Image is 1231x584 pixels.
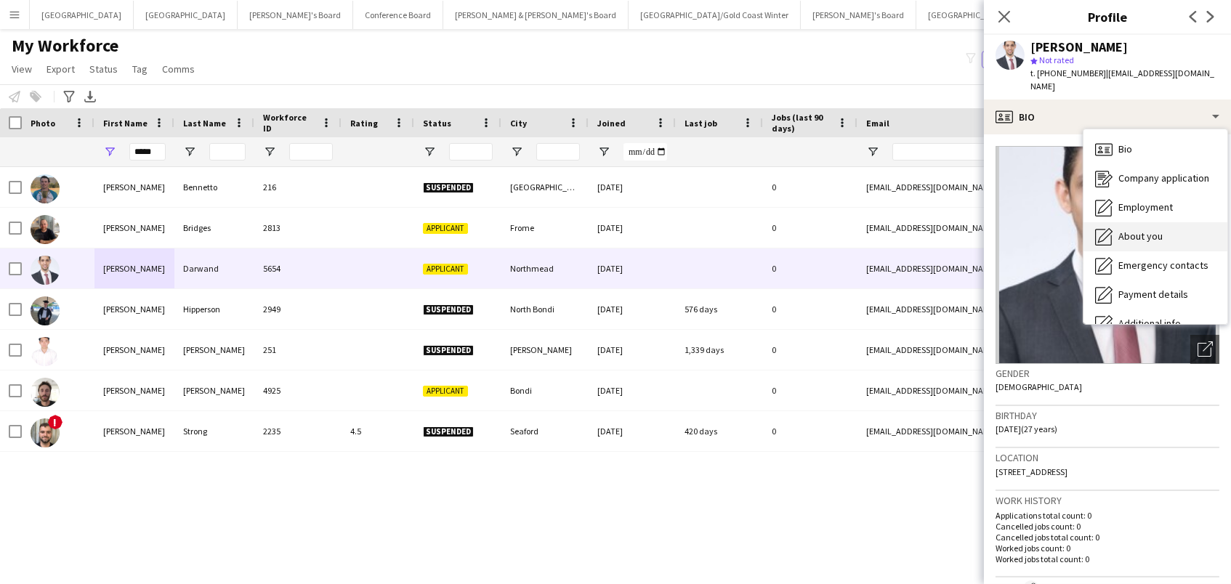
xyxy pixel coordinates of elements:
[1039,54,1074,65] span: Not rated
[183,118,226,129] span: Last Name
[996,146,1219,364] img: Crew avatar or photo
[31,215,60,244] img: Harry Bridges
[423,264,468,275] span: Applicant
[1118,259,1208,272] span: Emergency contacts
[772,112,831,134] span: Jobs (last 90 days)
[501,289,589,329] div: North Bondi
[156,60,201,78] a: Comms
[342,411,414,451] div: 4.5
[501,208,589,248] div: Frome
[1190,335,1219,364] div: Open photos pop-in
[1030,68,1106,78] span: t. [PHONE_NUMBER]
[629,1,801,29] button: [GEOGRAPHIC_DATA]/Gold Coast Winter
[31,118,55,129] span: Photo
[763,167,857,207] div: 0
[763,330,857,370] div: 0
[996,553,1219,564] p: Worked jobs total count: 0
[103,145,116,158] button: Open Filter Menu
[60,88,78,105] app-action-btn: Advanced filters
[162,62,195,76] span: Comms
[589,370,676,410] div: [DATE]
[423,304,474,315] span: Suspended
[174,411,254,451] div: Strong
[763,411,857,451] div: 0
[12,62,32,76] span: View
[254,248,342,288] div: 5654
[763,248,857,288] div: 0
[996,543,1219,553] p: Worked jobs count: 0
[996,381,1082,392] span: [DEMOGRAPHIC_DATA]
[857,167,1148,207] div: [EMAIL_ADDRESS][DOMAIN_NAME]
[84,60,124,78] a: Status
[254,167,342,207] div: 216
[174,208,254,248] div: Bridges
[1083,164,1227,193] div: Company application
[510,145,523,158] button: Open Filter Menu
[31,418,60,447] img: Harry Strong
[1083,251,1227,280] div: Emergency contacts
[134,1,238,29] button: [GEOGRAPHIC_DATA]
[597,118,626,129] span: Joined
[423,386,468,397] span: Applicant
[449,143,493,161] input: Status Filter Input
[763,289,857,329] div: 0
[982,51,1054,68] button: Everyone2,218
[501,167,589,207] div: [GEOGRAPHIC_DATA]
[501,411,589,451] div: Seaford
[996,367,1219,380] h3: Gender
[174,330,254,370] div: [PERSON_NAME]
[1118,317,1181,330] span: Additional info
[129,143,166,161] input: First Name Filter Input
[94,289,174,329] div: [PERSON_NAME]
[996,423,1057,434] span: [DATE] (27 years)
[254,208,342,248] div: 2813
[94,411,174,451] div: [PERSON_NAME]
[423,345,474,356] span: Suspended
[31,378,60,407] img: Harry Pugsley
[589,167,676,207] div: [DATE]
[1118,171,1209,184] span: Company application
[589,289,676,329] div: [DATE]
[996,466,1067,477] span: [STREET_ADDRESS]
[12,35,118,57] span: My Workforce
[996,494,1219,507] h3: Work history
[94,330,174,370] div: [PERSON_NAME]
[857,248,1148,288] div: [EMAIL_ADDRESS][DOMAIN_NAME]
[132,62,148,76] span: Tag
[501,370,589,410] div: Bondi
[857,411,1148,451] div: [EMAIL_ADDRESS][DOMAIN_NAME]
[501,248,589,288] div: Northmead
[289,143,333,161] input: Workforce ID Filter Input
[263,112,315,134] span: Workforce ID
[423,118,451,129] span: Status
[209,143,246,161] input: Last Name Filter Input
[350,118,378,129] span: Rating
[94,167,174,207] div: [PERSON_NAME]
[916,1,1103,29] button: [GEOGRAPHIC_DATA]/[GEOGRAPHIC_DATA]
[263,145,276,158] button: Open Filter Menu
[31,296,60,325] img: Harry Hipperson
[423,145,436,158] button: Open Filter Menu
[589,330,676,370] div: [DATE]
[1083,280,1227,309] div: Payment details
[31,256,60,285] img: Harry Darwand
[996,409,1219,422] h3: Birthday
[254,370,342,410] div: 4925
[254,411,342,451] div: 2235
[48,415,62,429] span: !
[1118,142,1132,155] span: Bio
[94,370,174,410] div: [PERSON_NAME]
[174,289,254,329] div: Hipperson
[1030,68,1214,92] span: | [EMAIL_ADDRESS][DOMAIN_NAME]
[676,411,763,451] div: 420 days
[1118,200,1173,214] span: Employment
[94,208,174,248] div: [PERSON_NAME]
[801,1,916,29] button: [PERSON_NAME]'s Board
[443,1,629,29] button: [PERSON_NAME] & [PERSON_NAME]'s Board
[763,208,857,248] div: 0
[254,289,342,329] div: 2949
[984,100,1231,134] div: Bio
[94,248,174,288] div: [PERSON_NAME]
[996,451,1219,464] h3: Location
[1083,222,1227,251] div: About you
